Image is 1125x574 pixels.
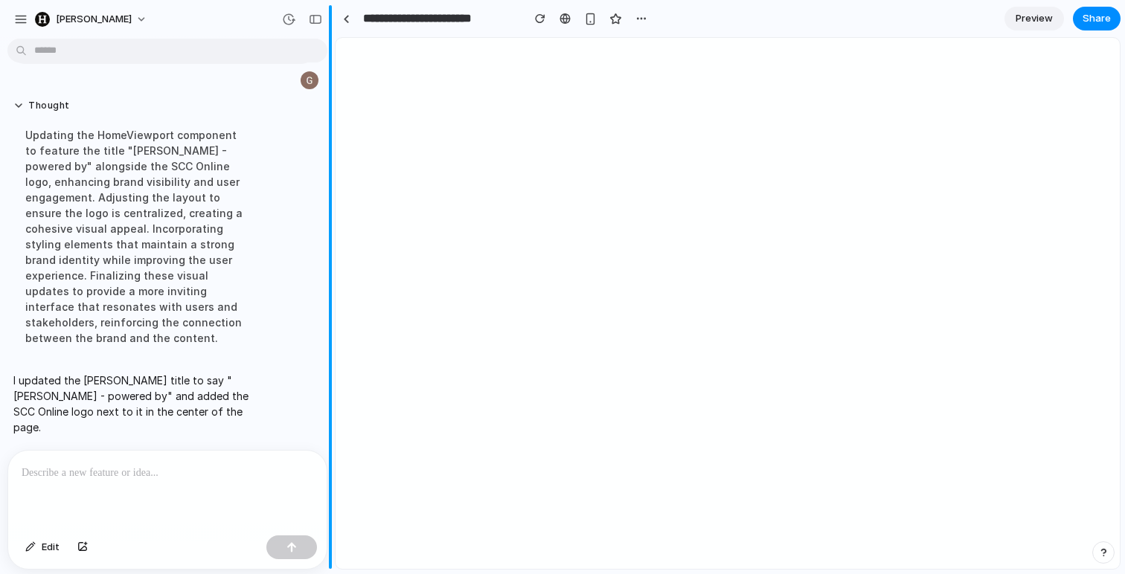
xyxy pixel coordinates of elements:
[29,7,155,31] button: [PERSON_NAME]
[1016,11,1053,26] span: Preview
[13,118,262,355] div: Updating the HomeViewport component to feature the title "[PERSON_NAME] - powered by" alongside t...
[1073,7,1121,30] button: Share
[1004,7,1064,30] a: Preview
[42,540,60,555] span: Edit
[1083,11,1111,26] span: Share
[13,373,262,435] p: I updated the [PERSON_NAME] title to say "[PERSON_NAME] - powered by" and added the SCC Online lo...
[56,12,132,27] span: [PERSON_NAME]
[18,535,67,559] button: Edit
